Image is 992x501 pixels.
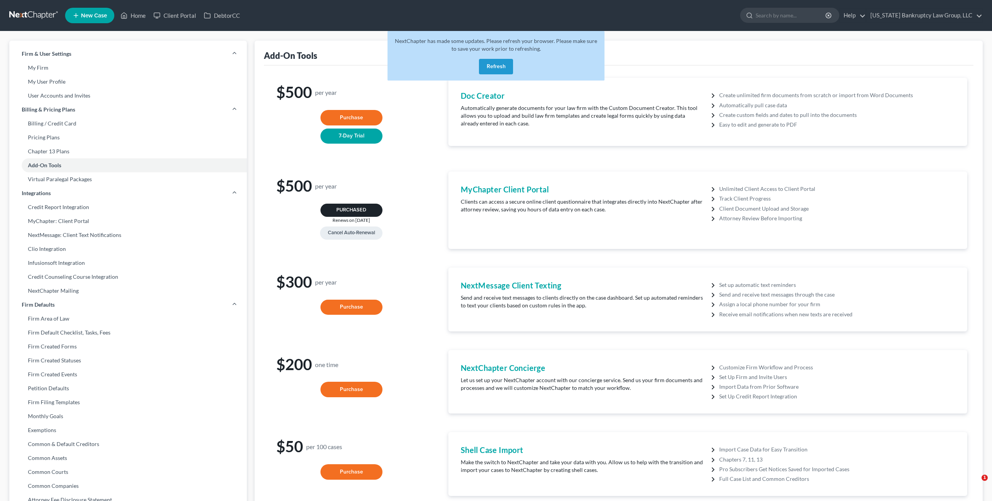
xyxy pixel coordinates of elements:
a: Common Courts [9,465,247,479]
a: Exemptions [9,423,247,437]
a: Monthly Goals [9,409,247,423]
a: Firm Default Checklist, Tasks, Fees [9,326,247,340]
h4: NextChapter Concierge [461,362,704,373]
a: Firm & User Settings [9,47,247,61]
li: Send and receive text messages through the case [719,290,955,299]
small: one time [315,361,338,368]
button: 7-Day Trial [320,129,382,144]
li: Automatically pull case data [719,100,955,110]
small: per year [315,89,337,96]
small: per year [315,183,337,189]
a: Firm Defaults [9,298,247,312]
a: Chapter 13 Plans [9,144,247,158]
a: Credit Report Integration [9,200,247,214]
h1: $200 [276,356,427,373]
span: Integrations [22,189,51,197]
li: Assign a local phone number for your firm [719,299,955,309]
a: Integrations [9,186,247,200]
button: Purchase [320,300,382,315]
iframe: Intercom live chat [966,475,984,493]
li: Create custom fields and dates to pull into the documents [719,110,955,120]
span: Billing & Pricing Plans [22,106,75,113]
a: Common Assets [9,451,247,465]
p: Clients can access a secure online client questionnaire that integrates directly into NextChapter... [461,198,704,213]
p: Send and receive text messages to clients directly on the case dashboard. Set up automated remind... [461,294,704,309]
button: Refresh [479,59,513,74]
li: Import Case Data for Easy Transition [719,444,955,454]
div: Add-On Tools [264,50,317,61]
a: Add-On Tools [9,158,247,172]
a: Billing / Credit Card [9,117,247,130]
span: New Case [81,13,107,19]
h1: $500 [276,178,427,194]
button: Purchase [320,464,382,480]
a: Petition Defaults [9,381,247,395]
a: Virtual Paralegal Packages [9,172,247,186]
input: Search by name... [756,8,827,22]
h4: Shell Case Import [461,444,704,455]
a: Firm Created Forms [9,340,247,353]
small: per year [315,279,337,285]
small: per 100 cases [306,443,342,450]
a: Help [840,9,866,22]
h1: $500 [276,84,427,101]
span: Firm Defaults [22,301,55,309]
li: Easy to edit and generate to PDF [719,120,955,129]
button: Purchased [320,204,382,217]
li: Set Up Credit Report Integration [719,391,955,401]
a: NextChapter Mailing [9,284,247,298]
a: Firm Created Events [9,367,247,381]
li: Unlimited Client Access to Client Portal [719,184,955,194]
a: Firm Created Statuses [9,353,247,367]
a: My User Profile [9,75,247,89]
a: Common Companies [9,479,247,493]
li: Pro Subscribers Get Notices Saved for Imported Cases [719,464,955,474]
button: Purchase [320,110,382,125]
a: Credit Counseling Course Integration [9,270,247,284]
li: Receive email notifications when new texts are received [719,309,955,319]
h4: MyChapter Client Portal [461,184,704,195]
li: Chapters 7, 11, 13 [719,455,955,464]
a: DebtorCC [200,9,244,22]
a: Firm Area of Law [9,312,247,326]
li: Attorney Review Before Importing [719,213,955,223]
button: Cancel Auto-Renewal [320,226,382,240]
a: Common & Default Creditors [9,437,247,451]
a: MyChapter: Client Portal [9,214,247,228]
a: Billing & Pricing Plans [9,103,247,117]
li: Track Client Progress [719,194,955,203]
a: Pricing Plans [9,130,247,144]
li: Create unlimited firm documents from scratch or import from Word Documents [719,90,955,100]
li: Set up automatic text reminders [719,280,955,290]
a: Infusionsoft Integration [9,256,247,270]
li: Client Document Upload and Storage [719,204,955,213]
p: Automatically generate documents for your law firm with the Custom Document Creator. This tool al... [461,104,704,127]
span: 1 [982,475,988,481]
a: My Firm [9,61,247,75]
div: Renews on [DATE] [276,217,427,223]
li: Full Case List and Common Creditors [719,474,955,484]
a: [US_STATE] Bankruptcy Law Group, LLC [866,9,982,22]
p: Make the switch to NextChapter and take your data with you. Allow us to help with the transition ... [461,458,704,474]
a: User Accounts and Invites [9,89,247,103]
a: Client Portal [150,9,200,22]
a: Firm Filing Templates [9,395,247,409]
li: Customize Firm Workflow and Process [719,362,955,372]
a: NextMessage: Client Text Notifications [9,228,247,242]
h1: $50 [276,438,427,455]
a: Clio Integration [9,242,247,256]
button: Purchase [320,382,382,397]
li: Import Data from Prior Software [719,382,955,391]
a: Home [117,9,150,22]
span: NextChapter has made some updates. Please refresh your browser. Please make sure to save your wor... [395,38,597,52]
p: Let us set up your NextChapter account with our concierge service. Send us your firm documents an... [461,376,704,392]
li: Set Up Firm and Invite Users [719,372,955,382]
h1: $300 [276,274,427,290]
span: Firm & User Settings [22,50,71,58]
h4: NextMessage Client Texting [461,280,704,291]
h4: Doc Creator [461,90,704,101]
